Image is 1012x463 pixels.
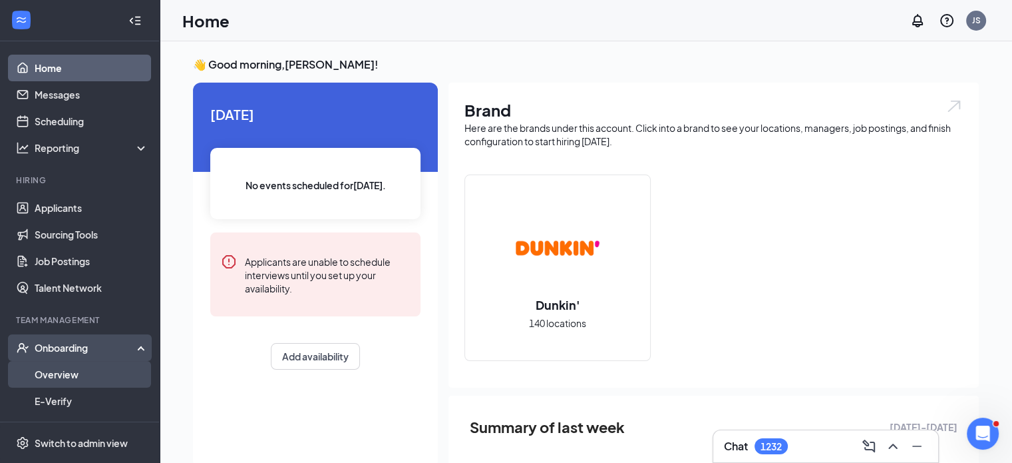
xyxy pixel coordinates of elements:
[967,418,999,450] iframe: Intercom live chat
[35,248,148,274] a: Job Postings
[724,439,748,454] h3: Chat
[890,420,957,434] span: [DATE] - [DATE]
[35,361,148,388] a: Overview
[910,13,926,29] svg: Notifications
[271,343,360,370] button: Add availability
[522,296,593,313] h2: Dunkin'
[245,254,410,295] div: Applicants are unable to schedule interviews until you set up your availability.
[464,99,963,121] h1: Brand
[35,414,148,441] a: Onboarding Documents
[35,388,148,414] a: E-Verify
[35,436,128,450] div: Switch to admin view
[882,436,904,457] button: ChevronUp
[35,341,137,354] div: Onboarding
[515,206,600,291] img: Dunkin'
[35,221,148,248] a: Sourcing Tools
[182,9,230,32] h1: Home
[885,438,901,454] svg: ChevronUp
[35,195,148,221] a: Applicants
[16,141,29,155] svg: Analysis
[15,13,28,27] svg: WorkstreamLogo
[246,178,386,193] span: No events scheduled for [DATE] .
[909,438,925,454] svg: Minimize
[529,316,586,330] span: 140 locations
[939,13,955,29] svg: QuestionInfo
[906,436,928,457] button: Minimize
[128,14,142,27] svg: Collapse
[16,314,146,326] div: Team Management
[464,121,963,148] div: Here are the brands under this account. Click into a brand to see your locations, managers, job p...
[35,55,148,81] a: Home
[221,254,237,270] svg: Error
[972,15,981,26] div: JS
[210,104,421,125] span: [DATE]
[35,141,149,155] div: Reporting
[858,436,880,457] button: ComposeMessage
[861,438,877,454] svg: ComposeMessage
[193,57,979,72] h3: 👋 Good morning, [PERSON_NAME] !
[35,274,148,301] a: Talent Network
[16,175,146,186] div: Hiring
[16,436,29,450] svg: Settings
[16,341,29,354] svg: UserCheck
[35,108,148,135] a: Scheduling
[470,416,625,439] span: Summary of last week
[760,441,782,452] div: 1232
[945,99,963,114] img: open.6027fd2a22e1237b5b06.svg
[35,81,148,108] a: Messages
